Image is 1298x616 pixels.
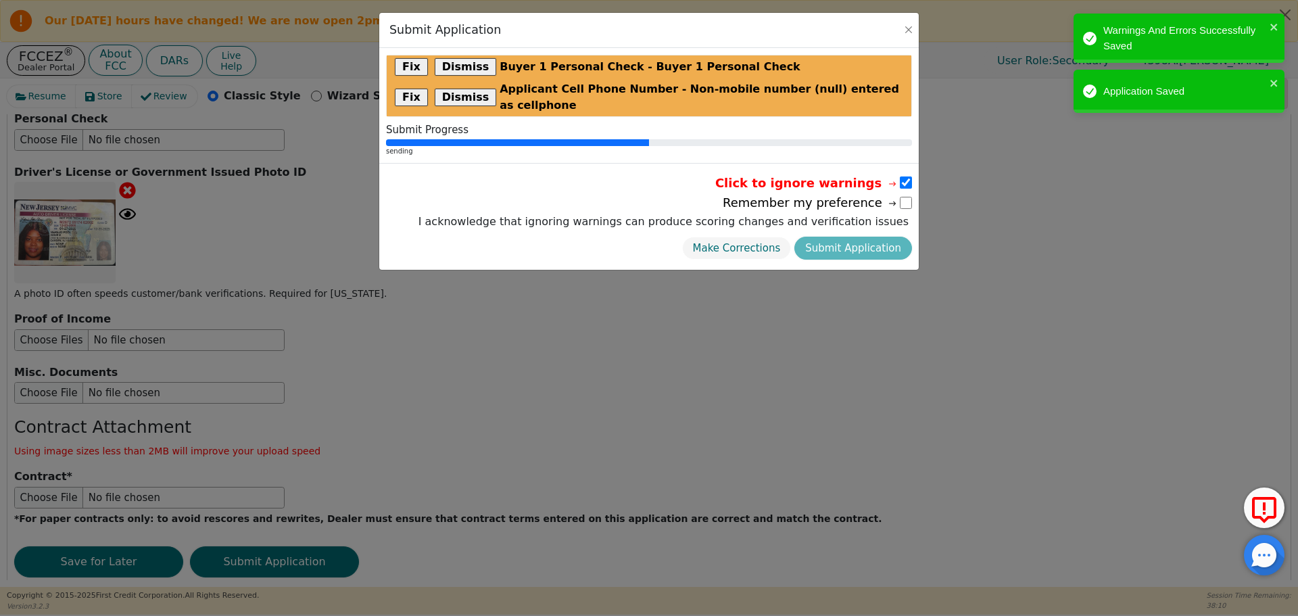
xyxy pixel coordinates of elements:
div: Warnings And Errors Successfully Saved [1103,23,1266,53]
h3: Submit Application [389,23,501,37]
button: Fix [395,58,428,76]
button: close [1270,75,1279,91]
span: Applicant Cell Phone Number - Non-mobile number (null) entered as cellphone [500,81,903,114]
button: Report Error to FCC [1244,488,1284,528]
button: Dismiss [435,89,497,106]
div: Submit Progress [386,124,912,136]
div: sending [386,146,912,156]
button: close [1270,19,1279,34]
span: Buyer 1 Personal Check - Buyer 1 Personal Check [500,59,800,75]
label: I acknowledge that ignoring warnings can produce scoring changes and verification issues [415,214,912,230]
button: Fix [395,89,428,106]
button: Close [902,23,915,37]
span: Remember my preference [723,193,898,212]
button: Dismiss [435,58,497,76]
div: Application Saved [1103,84,1266,99]
span: Click to ignore warnings [715,174,898,192]
button: Make Corrections [682,237,792,260]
